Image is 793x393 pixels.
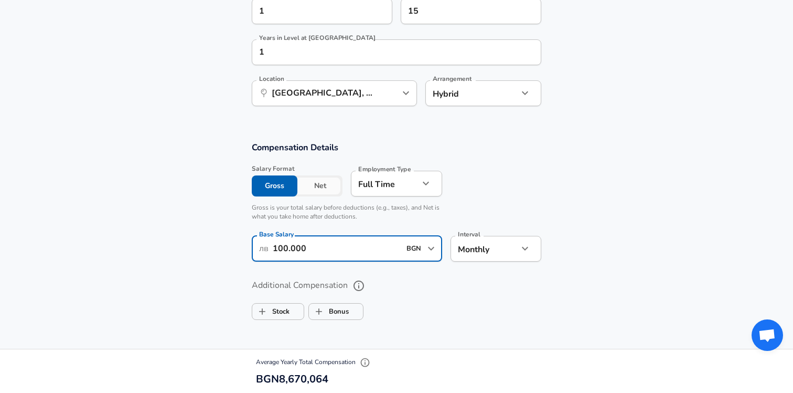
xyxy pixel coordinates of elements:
[433,76,471,82] label: Arrangement
[259,231,294,237] label: Base Salary
[252,164,342,173] span: Salary Format
[252,303,304,320] button: StockStock
[399,86,413,100] button: Open
[259,35,376,41] label: Years in Level at [GEOGRAPHIC_DATA]
[256,372,279,386] span: BGN
[350,277,368,295] button: help
[273,236,400,262] input: 100,000
[252,141,541,153] h3: Compensation Details
[252,39,518,65] input: 1
[252,203,442,221] p: Gross is your total salary before deductions (e.g., taxes), and Net is what you take home after d...
[252,302,290,322] label: Stock
[256,358,373,366] span: Average Yearly Total Compensation
[425,80,502,106] div: Hybrid
[308,303,363,320] button: BonusBonus
[279,372,328,386] span: 8,670,064
[309,302,349,322] label: Bonus
[424,241,438,256] button: Open
[357,355,373,370] button: Explain Total Compensation
[252,302,272,322] span: Stock
[252,175,297,196] button: Gross
[358,166,411,172] label: Employment Type
[259,76,284,82] label: Location
[752,319,783,351] div: Open chat
[403,241,424,257] input: USD
[351,171,419,196] div: Full Time
[458,231,480,237] label: Interval
[252,277,541,295] label: Additional Compensation
[297,175,343,196] button: Net
[451,236,518,262] div: Monthly
[309,302,329,322] span: Bonus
